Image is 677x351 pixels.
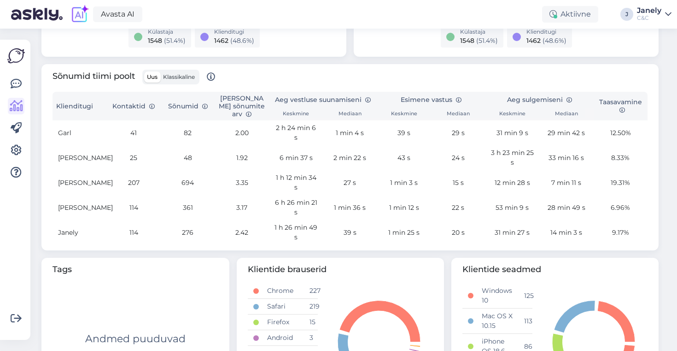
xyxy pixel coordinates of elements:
[539,120,593,145] td: 29 min 42 s
[161,120,215,145] td: 82
[539,195,593,220] td: 28 min 49 s
[161,170,215,195] td: 694
[476,36,498,45] span: ( 51.4 %)
[53,263,218,276] span: Tags
[485,92,594,108] th: Aeg sulgemiseni
[539,108,593,121] th: Mediaan
[53,70,215,84] span: Sõnumid tiimi poolt
[485,120,539,145] td: 31 min 9 s
[485,220,539,245] td: 31 min 27 s
[85,331,186,346] div: Andmed puuduvad
[476,309,518,334] td: Mac OS X 10.15
[215,170,268,195] td: 3.35
[262,315,303,330] td: Firefox
[262,299,303,315] td: Safari
[539,220,593,245] td: 14 min 3 s
[460,28,498,36] div: Külastaja
[304,299,318,315] td: 219
[594,170,648,195] td: 19.31%
[53,120,106,145] td: Garl
[539,145,593,170] td: 33 min 16 s
[163,73,195,80] span: Klassikaline
[70,5,89,24] img: explore-ai
[147,73,158,80] span: Uus
[214,36,228,45] span: 1462
[148,28,186,36] div: Külastaja
[431,145,485,170] td: 24 s
[215,195,268,220] td: 3.17
[431,170,485,195] td: 15 s
[304,283,318,299] td: 227
[431,195,485,220] td: 22 s
[594,92,648,120] th: Taasavamine
[377,108,431,121] th: Keskmine
[323,120,377,145] td: 1 min 4 s
[53,195,106,220] td: [PERSON_NAME]
[526,28,566,36] div: Klienditugi
[485,108,539,121] th: Keskmine
[377,220,431,245] td: 1 min 25 s
[214,28,254,36] div: Klienditugi
[269,195,323,220] td: 6 h 26 min 21 s
[485,195,539,220] td: 53 min 9 s
[106,145,160,170] td: 25
[377,170,431,195] td: 1 min 3 s
[637,14,661,22] div: C&C
[594,220,648,245] td: 9.17%
[215,220,268,245] td: 2.42
[519,283,532,309] td: 125
[106,92,160,120] th: Kontaktid
[248,263,433,276] span: Klientide brauserid
[7,47,25,65] img: Askly Logo
[542,6,598,23] div: Aktiivne
[377,195,431,220] td: 1 min 12 s
[53,145,106,170] td: [PERSON_NAME]
[53,92,106,120] th: Klienditugi
[323,170,377,195] td: 27 s
[269,108,323,121] th: Keskmine
[377,145,431,170] td: 43 s
[620,8,633,21] div: J
[269,170,323,195] td: 1 h 12 min 34 s
[637,7,661,14] div: Janely
[519,309,532,334] td: 113
[148,36,162,45] span: 1548
[462,263,648,276] span: Klientide seadmed
[215,145,268,170] td: 1.92
[485,170,539,195] td: 12 min 28 s
[485,145,539,170] td: 3 h 23 min 25 s
[594,195,648,220] td: 6.96%
[431,108,485,121] th: Mediaan
[323,145,377,170] td: 2 min 22 s
[53,170,106,195] td: [PERSON_NAME]
[304,315,318,330] td: 15
[323,220,377,245] td: 39 s
[431,120,485,145] td: 29 s
[106,120,160,145] td: 41
[161,145,215,170] td: 48
[262,330,303,346] td: Android
[543,36,566,45] span: ( 48.6 %)
[304,330,318,346] td: 3
[269,92,377,108] th: Aeg vestluse suunamiseni
[323,195,377,220] td: 1 min 36 s
[262,283,303,299] td: Chrome
[377,92,485,108] th: Esimene vastus
[377,120,431,145] td: 39 s
[106,220,160,245] td: 114
[93,6,142,22] a: Avasta AI
[230,36,254,45] span: ( 48.6 %)
[526,36,541,45] span: 1462
[476,283,518,309] td: Windows 10
[460,36,474,45] span: 1548
[53,220,106,245] td: Janely
[594,145,648,170] td: 8.33%
[269,145,323,170] td: 6 min 37 s
[269,220,323,245] td: 1 h 26 min 49 s
[539,170,593,195] td: 7 min 11 s
[106,170,160,195] td: 207
[323,108,377,121] th: Mediaan
[164,36,186,45] span: ( 51.4 %)
[637,7,671,22] a: JanelyC&C
[215,92,268,120] th: [PERSON_NAME] sõnumite arv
